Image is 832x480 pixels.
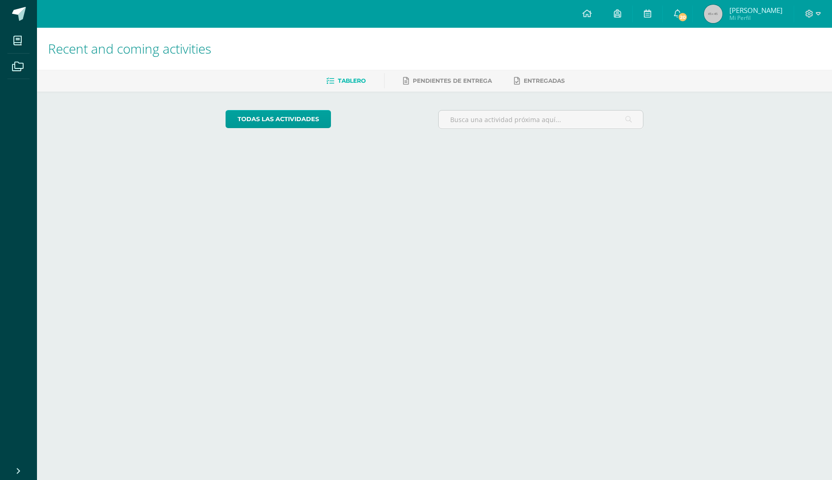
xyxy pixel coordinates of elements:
[729,6,783,15] span: [PERSON_NAME]
[514,74,565,88] a: Entregadas
[413,77,492,84] span: Pendientes de entrega
[48,40,211,57] span: Recent and coming activities
[524,77,565,84] span: Entregadas
[678,12,688,22] span: 20
[704,5,722,23] img: 45x45
[338,77,366,84] span: Tablero
[439,111,643,129] input: Busca una actividad próxima aquí...
[403,74,492,88] a: Pendientes de entrega
[326,74,366,88] a: Tablero
[226,110,331,128] a: todas las Actividades
[729,14,783,22] span: Mi Perfil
